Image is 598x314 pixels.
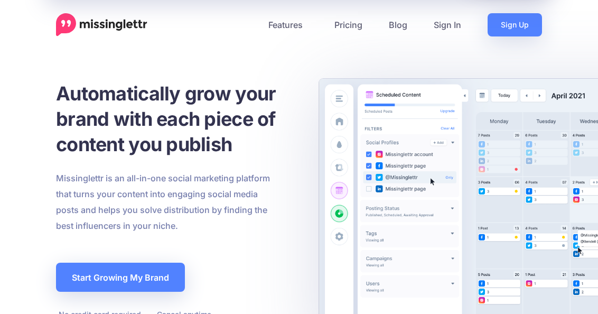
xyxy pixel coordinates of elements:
h1: Automatically grow your brand with each piece of content you publish [56,81,325,157]
a: Features [255,13,321,36]
a: Blog [376,13,421,36]
a: Pricing [321,13,376,36]
a: Start Growing My Brand [56,263,185,292]
p: Missinglettr is an all-in-one social marketing platform that turns your content into engaging soc... [56,170,278,234]
a: Sign Up [488,13,542,36]
a: Home [56,13,147,36]
a: Sign In [421,13,474,36]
